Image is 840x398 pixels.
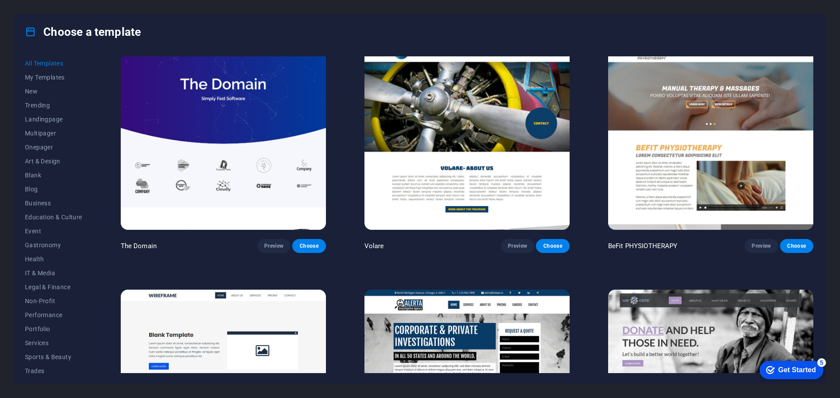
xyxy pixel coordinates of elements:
button: Trending [25,98,82,112]
button: Trades [25,364,82,378]
button: IT & Media [25,266,82,280]
span: Performance [25,311,82,318]
button: My Templates [25,70,82,84]
button: Services [25,336,82,350]
button: Sports & Beauty [25,350,82,364]
span: Choose [543,242,562,249]
button: Choose [780,239,813,253]
span: Sports & Beauty [25,353,82,360]
button: Event [25,224,82,238]
button: Choose [536,239,569,253]
button: Business [25,196,82,210]
span: Health [25,256,82,263]
span: Art & Design [25,158,82,165]
h4: Choose a template [25,25,141,39]
button: Gastronomy [25,238,82,252]
button: Preview [745,239,778,253]
button: Portfolio [25,322,82,336]
button: Performance [25,308,82,322]
span: Onepager [25,144,82,151]
span: IT & Media [25,270,82,277]
span: My Templates [25,74,82,81]
button: New [25,84,82,98]
p: BeFit PHYSIOTHERAPY [608,242,678,250]
span: Multipager [25,130,82,137]
button: Multipager [25,126,82,140]
button: Blog [25,182,82,196]
span: Services [25,339,82,346]
button: Preview [501,239,534,253]
span: Trades [25,367,82,374]
span: Event [25,228,82,235]
button: Preview [257,239,290,253]
span: Blank [25,172,82,179]
span: Portfolio [25,325,82,332]
button: Landingpage [25,112,82,126]
div: 5 [65,2,73,10]
button: Blank [25,168,82,182]
span: Blog [25,186,82,193]
button: Health [25,252,82,266]
img: The Domain [121,41,326,230]
span: Choose [299,242,318,249]
button: Education & Culture [25,210,82,224]
button: Non-Profit [25,294,82,308]
button: Art & Design [25,154,82,168]
div: Get Started [26,10,63,17]
span: Preview [508,242,527,249]
img: BeFit PHYSIOTHERAPY [608,41,813,230]
span: Legal & Finance [25,284,82,291]
button: Choose [292,239,325,253]
span: Education & Culture [25,214,82,221]
span: New [25,88,82,95]
span: Choose [787,242,806,249]
span: Trending [25,102,82,109]
span: Landingpage [25,116,82,123]
span: Non-Profit [25,298,82,305]
button: Onepager [25,140,82,154]
button: Legal & Finance [25,280,82,294]
span: All Templates [25,60,82,67]
button: All Templates [25,56,82,70]
p: The Domain [121,242,157,250]
p: Volare [364,242,384,250]
div: Get Started 5 items remaining, 0% complete [7,4,71,23]
span: Preview [264,242,283,249]
span: Preview [752,242,771,249]
span: Gastronomy [25,242,82,249]
img: Volare [364,41,570,230]
span: Business [25,200,82,207]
